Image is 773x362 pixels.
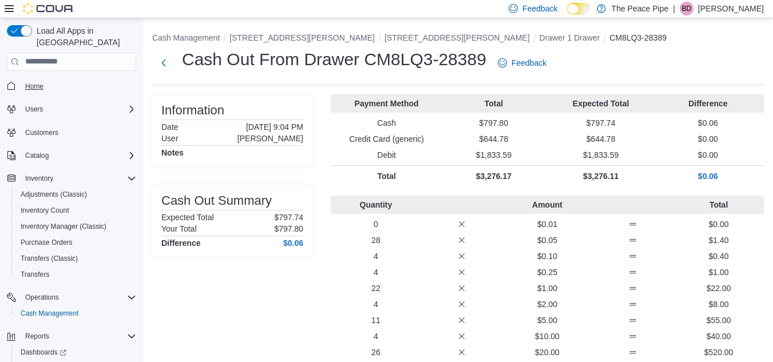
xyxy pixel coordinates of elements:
[335,250,417,262] p: 4
[11,218,141,234] button: Inventory Manager (Classic)
[246,122,303,132] p: [DATE] 9:04 PM
[25,105,43,114] span: Users
[678,283,759,294] p: $22.00
[335,117,438,129] p: Cash
[16,188,92,201] a: Adjustments (Classic)
[16,188,136,201] span: Adjustments (Classic)
[507,199,588,210] p: Amount
[16,307,136,320] span: Cash Management
[2,78,141,94] button: Home
[507,331,588,342] p: $10.00
[25,332,49,341] span: Reports
[21,79,48,93] a: Home
[442,117,545,129] p: $797.80
[16,252,82,265] a: Transfers (Classic)
[21,329,54,343] button: Reports
[522,3,557,14] span: Feedback
[283,238,303,248] h4: $0.06
[335,133,438,145] p: Credit Card (generic)
[678,234,759,246] p: $1.40
[21,102,47,116] button: Users
[32,25,136,48] span: Load All Apps in [GEOGRAPHIC_DATA]
[2,101,141,117] button: Users
[442,170,545,182] p: $3,276.17
[384,33,530,42] button: [STREET_ADDRESS][PERSON_NAME]
[657,149,759,161] p: $0.00
[540,33,600,42] button: Drawer 1 Drawer
[21,172,58,185] button: Inventory
[507,250,588,262] p: $0.10
[335,149,438,161] p: Debit
[507,283,588,294] p: $1.00
[11,250,141,266] button: Transfers (Classic)
[25,128,58,137] span: Customers
[2,289,141,305] button: Operations
[21,172,136,185] span: Inventory
[21,206,69,215] span: Inventory Count
[2,124,141,141] button: Customers
[335,234,417,246] p: 28
[16,345,71,359] a: Dashboards
[25,151,49,160] span: Catalog
[612,2,669,15] p: The Peace Pipe
[11,234,141,250] button: Purchase Orders
[335,98,438,109] p: Payment Method
[16,345,136,359] span: Dashboards
[550,149,652,161] p: $1,833.59
[678,250,759,262] p: $0.40
[673,2,675,15] p: |
[21,238,73,247] span: Purchase Orders
[335,315,417,326] p: 11
[274,224,303,233] p: $797.80
[11,266,141,283] button: Transfers
[161,122,179,132] h6: Date
[335,170,438,182] p: Total
[16,268,136,281] span: Transfers
[335,331,417,342] p: 4
[2,170,141,186] button: Inventory
[550,117,652,129] p: $797.74
[152,51,175,74] button: Next
[550,133,652,145] p: $644.78
[25,293,59,302] span: Operations
[512,57,546,69] span: Feedback
[161,194,272,208] h3: Cash Out Summary
[182,48,486,71] h1: Cash Out From Drawer CM8LQ3-28389
[21,348,66,357] span: Dashboards
[21,329,136,343] span: Reports
[16,204,74,217] a: Inventory Count
[678,331,759,342] p: $40.00
[335,218,417,230] p: 0
[507,347,588,358] p: $20.00
[161,148,184,157] h4: Notes
[550,170,652,182] p: $3,276.11
[442,98,545,109] p: Total
[11,344,141,360] a: Dashboards
[237,134,303,143] p: [PERSON_NAME]
[16,236,77,249] a: Purchase Orders
[21,149,136,162] span: Catalog
[229,33,375,42] button: [STREET_ADDRESS][PERSON_NAME]
[21,102,136,116] span: Users
[23,3,74,14] img: Cova
[21,309,78,318] span: Cash Management
[493,51,551,74] a: Feedback
[507,266,588,278] p: $0.25
[161,224,197,233] h6: Your Total
[161,104,224,117] h3: Information
[678,199,759,210] p: Total
[2,328,141,344] button: Reports
[16,252,136,265] span: Transfers (Classic)
[657,170,759,182] p: $0.06
[21,126,63,140] a: Customers
[678,266,759,278] p: $1.00
[657,117,759,129] p: $0.06
[678,218,759,230] p: $0.00
[335,199,417,210] p: Quantity
[609,33,667,42] button: CM8LQ3-28389
[161,238,200,248] h4: Difference
[507,315,588,326] p: $5.00
[442,149,545,161] p: $1,833.59
[25,82,43,91] span: Home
